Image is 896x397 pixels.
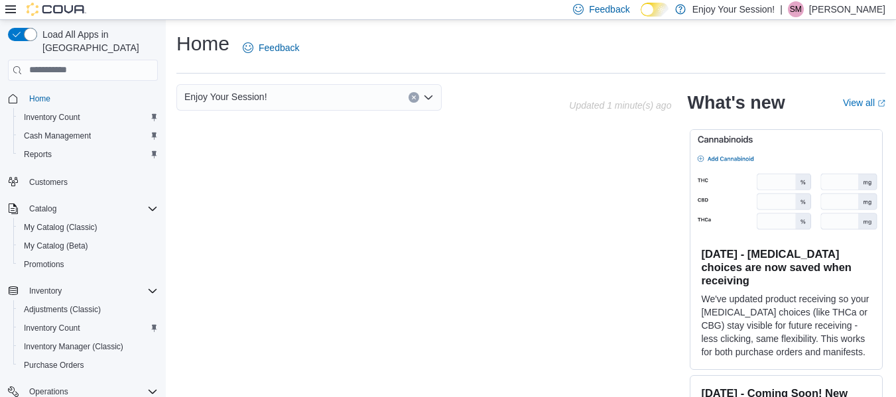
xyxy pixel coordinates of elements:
span: Home [24,90,158,107]
span: Feedback [589,3,629,16]
img: Cova [27,3,86,16]
span: Reports [24,149,52,160]
a: Purchase Orders [19,357,90,373]
button: My Catalog (Beta) [13,237,163,255]
span: Catalog [24,201,158,217]
span: Customers [24,173,158,190]
button: Inventory [3,282,163,300]
a: Cash Management [19,128,96,144]
span: Customers [29,177,68,188]
span: My Catalog (Classic) [24,222,97,233]
span: Home [29,93,50,104]
p: We've updated product receiving so your [MEDICAL_DATA] choices (like THCa or CBG) stay visible fo... [701,292,871,359]
button: Purchase Orders [13,356,163,374]
button: Catalog [3,199,163,218]
span: Inventory Manager (Classic) [24,341,123,352]
span: Cash Management [19,128,158,144]
span: Catalog [29,203,56,214]
span: Inventory [29,286,62,296]
h3: [DATE] - [MEDICAL_DATA] choices are now saved when receiving [701,247,871,287]
span: Load All Apps in [GEOGRAPHIC_DATA] [37,28,158,54]
span: Adjustments (Classic) [24,304,101,315]
a: My Catalog (Beta) [19,238,94,254]
p: Enjoy Your Session! [692,1,775,17]
h2: What's new [687,92,785,113]
span: Purchase Orders [24,360,84,370]
span: My Catalog (Beta) [24,241,88,251]
a: Feedback [237,34,304,61]
span: Inventory Count [24,323,80,333]
p: Updated 1 minute(s) ago [569,100,671,111]
a: Promotions [19,256,70,272]
a: View allExternal link [843,97,885,108]
a: Customers [24,174,73,190]
button: Inventory Manager (Classic) [13,337,163,356]
a: Home [24,91,56,107]
button: Home [3,89,163,108]
span: Promotions [24,259,64,270]
span: Adjustments (Classic) [19,302,158,317]
p: [PERSON_NAME] [809,1,885,17]
button: Catalog [24,201,62,217]
button: Promotions [13,255,163,274]
a: Reports [19,146,57,162]
span: Feedback [259,41,299,54]
button: Cash Management [13,127,163,145]
button: Inventory Count [13,319,163,337]
span: Enjoy Your Session! [184,89,267,105]
span: Reports [19,146,158,162]
span: My Catalog (Beta) [19,238,158,254]
p: | [780,1,783,17]
span: Inventory Manager (Classic) [19,339,158,355]
span: Inventory [24,283,158,299]
span: Operations [29,386,68,397]
a: My Catalog (Classic) [19,219,103,235]
button: My Catalog (Classic) [13,218,163,237]
span: My Catalog (Classic) [19,219,158,235]
button: Clear input [409,92,419,103]
button: Adjustments (Classic) [13,300,163,319]
a: Inventory Count [19,320,86,336]
svg: External link [877,99,885,107]
button: Reports [13,145,163,164]
span: Inventory Count [24,112,80,123]
span: Inventory Count [19,320,158,336]
input: Dark Mode [641,3,669,17]
a: Adjustments (Classic) [19,302,106,317]
div: Samantha Moore [788,1,804,17]
span: Purchase Orders [19,357,158,373]
button: Open list of options [423,92,434,103]
button: Customers [3,172,163,191]
span: SM [790,1,802,17]
span: Inventory Count [19,109,158,125]
button: Inventory [24,283,67,299]
button: Inventory Count [13,108,163,127]
span: Promotions [19,256,158,272]
h1: Home [176,30,229,57]
span: Cash Management [24,131,91,141]
a: Inventory Count [19,109,86,125]
a: Inventory Manager (Classic) [19,339,129,355]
